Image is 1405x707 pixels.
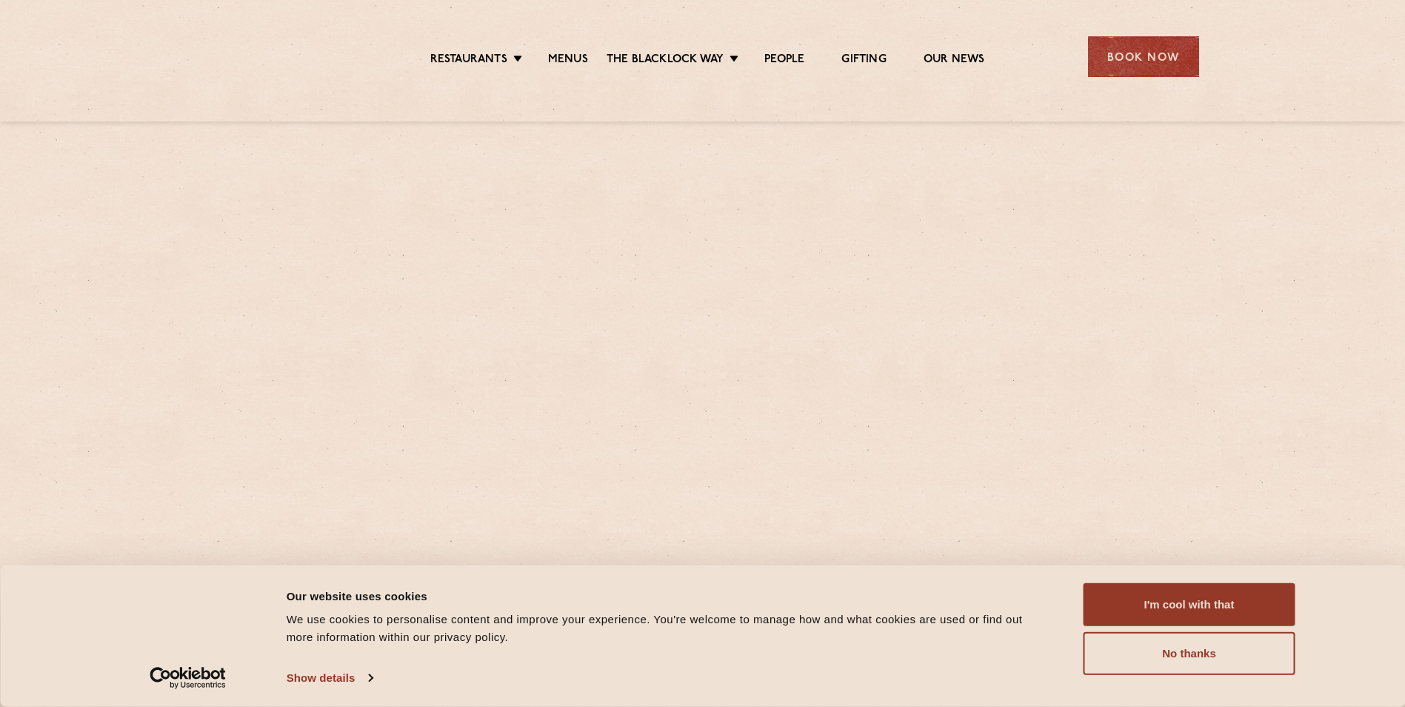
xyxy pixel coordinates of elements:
[1088,36,1199,77] div: Book Now
[287,611,1050,646] div: We use cookies to personalise content and improve your experience. You're welcome to manage how a...
[430,53,507,69] a: Restaurants
[1084,583,1295,626] button: I'm cool with that
[287,667,373,689] a: Show details
[924,53,985,69] a: Our News
[548,53,588,69] a: Menus
[841,53,886,69] a: Gifting
[764,53,804,69] a: People
[607,53,724,69] a: The Blacklock Way
[287,587,1050,605] div: Our website uses cookies
[207,14,335,99] img: svg%3E
[123,667,253,689] a: Usercentrics Cookiebot - opens in a new window
[1084,632,1295,675] button: No thanks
